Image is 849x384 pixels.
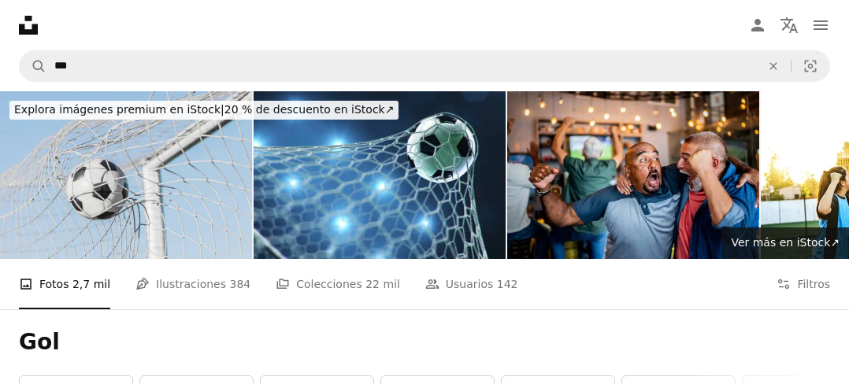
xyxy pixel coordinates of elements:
[14,103,394,116] span: 20 % de descuento en iStock ↗
[742,9,773,41] a: Iniciar sesión / Registrarse
[805,9,836,41] button: Menú
[721,227,849,259] a: Ver más en iStock↗
[135,259,250,309] a: Ilustraciones 384
[365,275,400,293] span: 22 mil
[229,275,250,293] span: 384
[19,16,38,35] a: Inicio — Unsplash
[254,91,506,259] img: El balón de fútbol voló hacia la portería. La pelota de fútbol dobla la red, contra el fondo de d...
[497,275,518,293] span: 142
[731,236,840,249] span: Ver más en iStock ↗
[276,259,400,309] a: Colecciones 22 mil
[756,51,791,81] button: Borrar
[14,103,224,116] span: Explora imágenes premium en iStock |
[19,50,830,82] form: Encuentra imágenes en todo el sitio
[777,259,830,309] button: Filtros
[792,51,829,81] button: Búsqueda visual
[507,91,759,259] img: Aficionados mayores celebrando un gol en un partido deportivo en la barra
[20,51,46,81] button: Buscar en Unsplash
[425,259,518,309] a: Usuarios 142
[19,328,830,356] h1: Gol
[773,9,805,41] button: Idioma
